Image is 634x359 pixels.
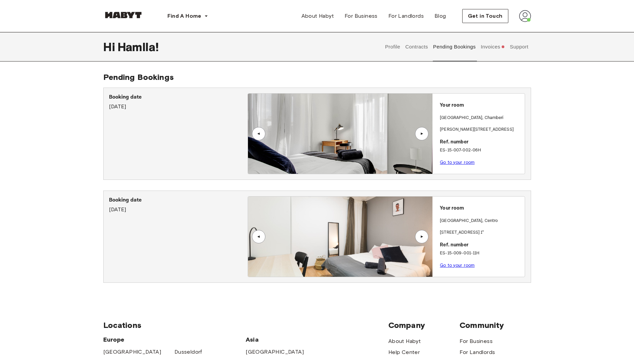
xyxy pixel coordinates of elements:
div: ▲ [255,132,262,136]
button: Find A Home [162,9,214,23]
img: Image of the room [248,197,432,277]
button: Pending Bookings [432,32,477,62]
p: [STREET_ADDRESS] 1° [440,229,522,236]
div: ▲ [418,235,425,239]
a: Dusseldorf [174,348,202,356]
a: About Habyt [296,9,339,23]
div: ▲ [418,132,425,136]
a: Blog [429,9,452,23]
p: Your room [440,102,522,109]
span: Europe [103,336,246,344]
div: user profile tabs [383,32,531,62]
p: Ref. number [440,241,522,249]
div: ▲ [255,235,262,239]
button: Profile [384,32,401,62]
span: Pending Bookings [103,72,174,82]
div: [DATE] [109,93,248,111]
a: Help Center [388,348,420,356]
span: For Business [345,12,378,20]
img: avatar [519,10,531,22]
span: Company [388,320,460,330]
img: Image of the room [248,94,432,174]
p: Booking date [109,93,248,101]
button: Contracts [404,32,429,62]
button: Invoices [480,32,506,62]
a: Go to your room [440,263,475,268]
p: ES-15-007-002-06H [440,147,522,154]
p: Your room [440,205,522,212]
span: Community [460,320,531,330]
span: Locations [103,320,388,330]
span: Get in Touch [468,12,503,20]
p: ES-15-009-001-11H [440,250,522,257]
a: About Habyt [388,337,421,345]
span: Asia [246,336,317,344]
span: For Landlords [388,12,424,20]
a: [GEOGRAPHIC_DATA] [246,348,304,356]
p: [PERSON_NAME][STREET_ADDRESS] [440,126,522,133]
img: Habyt [103,12,143,18]
a: [GEOGRAPHIC_DATA] [103,348,161,356]
a: For Business [460,337,493,345]
a: Go to your room [440,160,475,165]
button: Support [509,32,529,62]
p: Ref. number [440,138,522,146]
span: Hamlla ! [118,40,159,54]
button: Get in Touch [462,9,508,23]
a: For Business [339,9,383,23]
p: [GEOGRAPHIC_DATA] , Chamberí [440,115,503,121]
span: About Habyt [301,12,334,20]
a: For Landlords [460,348,495,356]
span: Find A Home [167,12,202,20]
span: Hi [103,40,118,54]
div: [DATE] [109,196,248,214]
span: Blog [434,12,446,20]
p: Booking date [109,196,248,204]
p: [GEOGRAPHIC_DATA] , Centro [440,218,498,224]
a: For Landlords [383,9,429,23]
